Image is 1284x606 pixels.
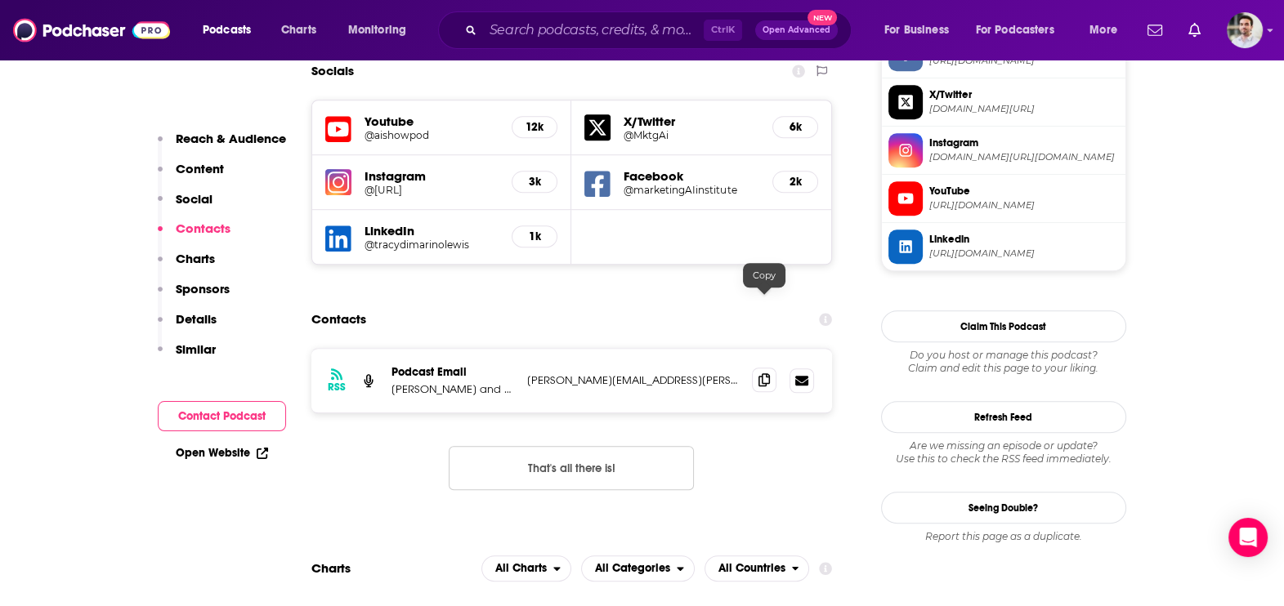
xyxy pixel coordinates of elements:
div: Are we missing an episode or update? Use this to check the RSS feed immediately. [881,439,1126,466]
input: Search podcasts, credits, & more... [483,17,704,43]
a: Seeing Double? [881,492,1126,524]
button: Reach & Audience [158,131,286,161]
h2: Charts [311,560,351,576]
h5: 2k [786,175,804,189]
button: Contacts [158,221,230,251]
div: Search podcasts, credits, & more... [454,11,867,49]
a: X/Twitter[DOMAIN_NAME][URL] [888,85,1119,119]
div: Copy [743,263,785,287]
div: Report this page as a duplicate. [881,530,1126,543]
span: instagram.com/marketing.ai [929,151,1119,163]
a: Show notifications dropdown [1182,16,1207,44]
div: Open Intercom Messenger [1228,518,1268,557]
h2: Platforms [481,555,571,581]
h2: Categories [581,555,695,581]
button: Details [158,311,217,341]
h2: Socials [311,56,354,87]
a: @marketingAIinstitute [624,184,759,196]
p: Charts [176,251,215,266]
span: https://www.linkedin.com/in/tracydimarinolewis [929,247,1119,260]
button: Show profile menu [1227,12,1263,48]
a: Instagram[DOMAIN_NAME][URL][DOMAIN_NAME] [888,133,1119,167]
button: open menu [873,17,969,43]
button: Sponsors [158,281,230,311]
h5: X/Twitter [624,114,759,129]
a: Show notifications dropdown [1141,16,1169,44]
span: All Charts [495,563,547,574]
div: Claim and edit this page to your liking. [881,349,1126,375]
button: open menu [1078,17,1138,43]
p: Content [176,161,224,176]
span: Charts [281,19,316,42]
span: All Categories [595,563,670,574]
a: @MktgAi [624,129,759,141]
a: Open Website [176,446,268,460]
button: Similar [158,341,216,372]
a: @[URL] [365,184,499,196]
p: [PERSON_NAME][EMAIL_ADDRESS][PERSON_NAME][DOMAIN_NAME] [527,373,740,387]
h5: Facebook [624,168,759,184]
span: For Business [884,19,949,42]
h2: Countries [705,555,810,581]
a: Linkedin[URL][DOMAIN_NAME] [888,229,1119,264]
button: Charts [158,251,215,281]
span: Do you host or manage this podcast? [881,349,1126,362]
button: Nothing here. [449,446,694,490]
span: Ctrl K [704,20,742,41]
button: Content [158,161,224,191]
p: Reach & Audience [176,131,286,146]
span: Linkedin [929,232,1119,247]
img: Podchaser - Follow, Share and Rate Podcasts [13,15,170,46]
h5: 12k [526,120,544,134]
span: Monitoring [348,19,406,42]
span: Instagram [929,136,1119,150]
button: Refresh Feed [881,401,1126,433]
a: @aishowpod [365,129,499,141]
img: iconImage [325,169,351,195]
span: More [1089,19,1117,42]
button: open menu [581,555,695,581]
img: User Profile [1227,12,1263,48]
p: Podcast Email [391,365,514,379]
h5: Instagram [365,168,499,184]
button: Contact Podcast [158,401,286,431]
span: twitter.com/MktgAi [929,103,1119,115]
h5: 6k [786,120,804,134]
h5: @tracydimarinolewis [365,238,499,251]
button: Open AdvancedNew [755,20,838,40]
button: open menu [705,555,810,581]
span: All Countries [718,563,785,574]
a: YouTube[URL][DOMAIN_NAME] [888,181,1119,216]
span: Open Advanced [763,26,830,34]
button: open menu [337,17,427,43]
p: Contacts [176,221,230,236]
h2: Contacts [311,304,366,335]
button: open menu [191,17,272,43]
span: New [808,10,837,25]
p: [PERSON_NAME] and [PERSON_NAME] [391,382,514,396]
h5: Youtube [365,114,499,129]
span: For Podcasters [976,19,1054,42]
p: Similar [176,341,216,357]
button: open menu [965,17,1078,43]
button: Social [158,191,213,221]
button: Claim This Podcast [881,310,1126,342]
span: X/Twitter [929,87,1119,102]
p: Details [176,311,217,327]
span: https://www.youtube.com/@aishowpod [929,199,1119,212]
a: Charts [271,17,326,43]
h5: 3k [526,175,544,189]
h3: RSS [328,381,346,394]
h5: LinkedIn [365,223,499,238]
p: Social [176,191,213,207]
span: https://www.facebook.com/marketingAIinstitute [929,55,1119,67]
span: Podcasts [203,19,251,42]
p: Sponsors [176,281,230,296]
span: YouTube [929,184,1119,198]
span: Logged in as sam_beutlerink [1227,12,1263,48]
